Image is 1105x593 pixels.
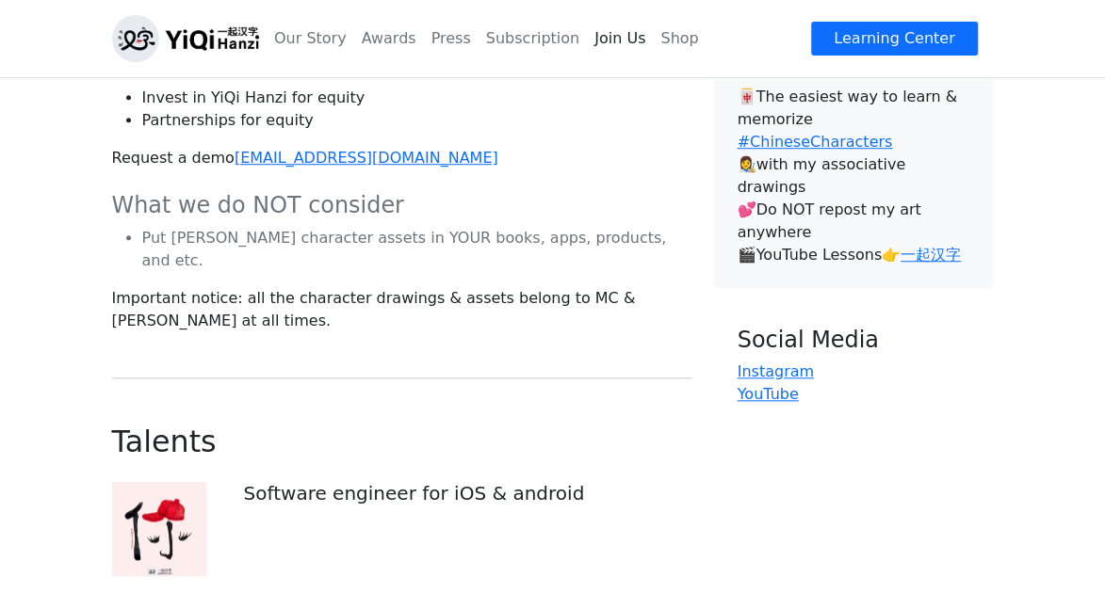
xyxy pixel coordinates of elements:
[142,227,692,272] li: Put [PERSON_NAME] character assets in YOUR books, apps, products, and etc.
[112,482,206,576] img: Software Engineer
[142,87,692,109] li: Invest in YiQi Hanzi for equity
[142,109,692,132] li: Partnerships for equity
[112,424,692,459] h2: Talents
[112,147,692,169] p: Request a demo
[235,149,498,167] a: [EMAIL_ADDRESS][DOMAIN_NAME]
[112,192,692,219] h4: What we do NOT consider
[737,327,970,354] h4: Social Media
[737,153,970,199] p: 👩‍🎨with my associative drawings
[112,15,259,62] img: logo_h.png
[424,20,479,57] a: Press
[737,362,813,380] a: Instagram
[267,20,354,57] a: Our Story
[810,21,978,56] a: Learning Center
[737,133,892,151] a: #ChineseCharacters
[354,20,424,57] a: Awards
[737,385,798,403] a: YouTube
[244,482,692,505] h5: Software engineer for iOS & android
[587,20,653,57] a: Join Us
[479,20,587,57] a: Subscription
[653,20,706,57] a: Shop
[901,246,961,264] a: 一起汉字
[737,199,970,244] p: 💕Do NOT repost my art anywhere
[737,244,970,266] p: 🎬YouTube Lessons👉
[112,287,692,332] p: Important notice: all the character drawings & assets belong to MC & [PERSON_NAME] at all times.
[737,86,970,153] p: 🀄️The easiest way to learn & memorize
